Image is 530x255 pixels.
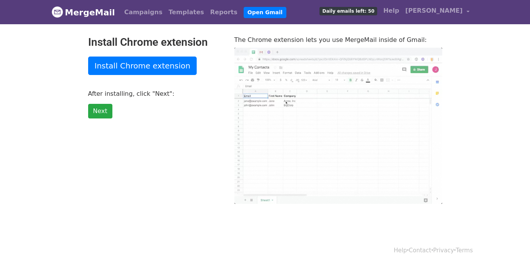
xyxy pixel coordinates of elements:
img: MergeMail logo [52,6,63,18]
a: Terms [456,247,473,254]
p: After installing, click "Next": [88,90,223,98]
a: [PERSON_NAME] [402,3,472,21]
a: Open Gmail [244,7,286,18]
a: Privacy [433,247,454,254]
a: Next [88,104,112,118]
a: Reports [207,5,241,20]
p: The Chrome extension lets you use MergeMail inside of Gmail: [234,36,442,44]
h2: Install Chrome extension [88,36,223,49]
a: Templates [166,5,207,20]
a: Install Chrome extension [88,57,197,75]
a: Help [394,247,407,254]
span: [PERSON_NAME] [405,6,463,15]
a: MergeMail [52,4,115,20]
a: Help [380,3,402,18]
a: Campaigns [121,5,166,20]
a: Contact [409,247,431,254]
iframe: Chat Widget [492,218,530,255]
span: Daily emails left: 50 [319,7,377,15]
a: Daily emails left: 50 [316,3,380,18]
